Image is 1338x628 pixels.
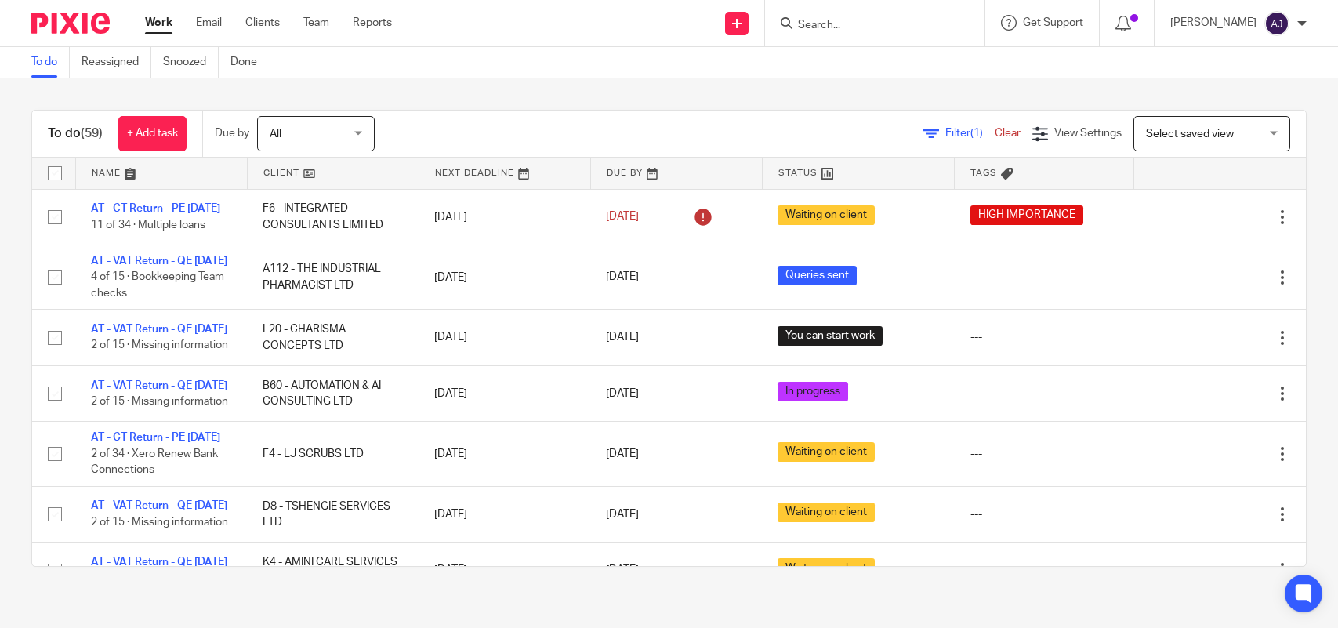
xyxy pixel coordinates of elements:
a: Done [230,47,269,78]
span: Select saved view [1146,129,1234,140]
span: 2 of 15 · Missing information [91,340,228,351]
span: HIGH IMPORTANCE [970,205,1083,225]
span: In progress [778,382,848,401]
div: --- [970,506,1119,522]
div: --- [970,446,1119,462]
span: Get Support [1023,17,1083,28]
a: Clients [245,15,280,31]
span: 2 of 15 · Missing information [91,396,228,407]
td: [DATE] [419,422,590,486]
td: B60 - AUTOMATION & AI CONSULTING LTD [247,365,419,421]
span: 11 of 34 · Multiple loans [91,220,205,231]
span: You can start work [778,326,883,346]
td: L20 - CHARISMA CONCEPTS LTD [247,310,419,365]
a: Work [145,15,172,31]
img: Pixie [31,13,110,34]
span: [DATE] [606,332,639,343]
span: Filter [945,128,995,139]
span: [DATE] [606,448,639,459]
a: AT - VAT Return - QE [DATE] [91,380,227,391]
a: Team [303,15,329,31]
td: [DATE] [419,245,590,309]
span: [DATE] [606,509,639,520]
span: Queries sent [778,266,857,285]
td: A112 - THE INDUSTRIAL PHARMACIST LTD [247,245,419,309]
a: Snoozed [163,47,219,78]
a: AT - VAT Return - QE [DATE] [91,557,227,568]
span: Waiting on client [778,442,875,462]
div: --- [970,562,1119,578]
p: [PERSON_NAME] [1170,15,1256,31]
td: [DATE] [419,310,590,365]
span: [DATE] [606,388,639,399]
div: --- [970,386,1119,401]
td: F6 - INTEGRATED CONSULTANTS LIMITED [247,189,419,245]
span: [DATE] [606,564,639,575]
input: Search [796,19,937,33]
span: 2 of 34 · Xero Renew Bank Connections [91,448,218,476]
span: View Settings [1054,128,1122,139]
a: Reassigned [82,47,151,78]
span: 2 of 15 · Missing information [91,517,228,528]
span: Waiting on client [778,503,875,522]
span: Waiting on client [778,205,875,225]
h1: To do [48,125,103,142]
a: To do [31,47,70,78]
td: [DATE] [419,365,590,421]
div: --- [970,270,1119,285]
span: 4 of 15 · Bookkeeping Team checks [91,272,224,299]
a: + Add task [118,116,187,151]
td: [DATE] [419,543,590,598]
div: --- [970,329,1119,345]
td: F4 - LJ SCRUBS LTD [247,422,419,486]
span: (1) [970,128,983,139]
td: D8 - TSHENGIE SERVICES LTD [247,486,419,542]
a: Email [196,15,222,31]
span: Tags [970,169,997,177]
a: AT - VAT Return - QE [DATE] [91,324,227,335]
td: K4 - AMINI CARE SERVICES LIMITED [247,543,419,598]
a: AT - VAT Return - QE [DATE] [91,500,227,511]
a: AT - CT Return - PE [DATE] [91,432,220,443]
p: Due by [215,125,249,141]
span: [DATE] [606,212,639,223]
span: All [270,129,281,140]
span: [DATE] [606,272,639,283]
span: (59) [81,127,103,140]
span: Waiting on client [778,558,875,578]
a: Clear [995,128,1021,139]
img: svg%3E [1264,11,1289,36]
a: AT - VAT Return - QE [DATE] [91,256,227,267]
td: [DATE] [419,189,590,245]
a: Reports [353,15,392,31]
a: AT - CT Return - PE [DATE] [91,203,220,214]
td: [DATE] [419,486,590,542]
